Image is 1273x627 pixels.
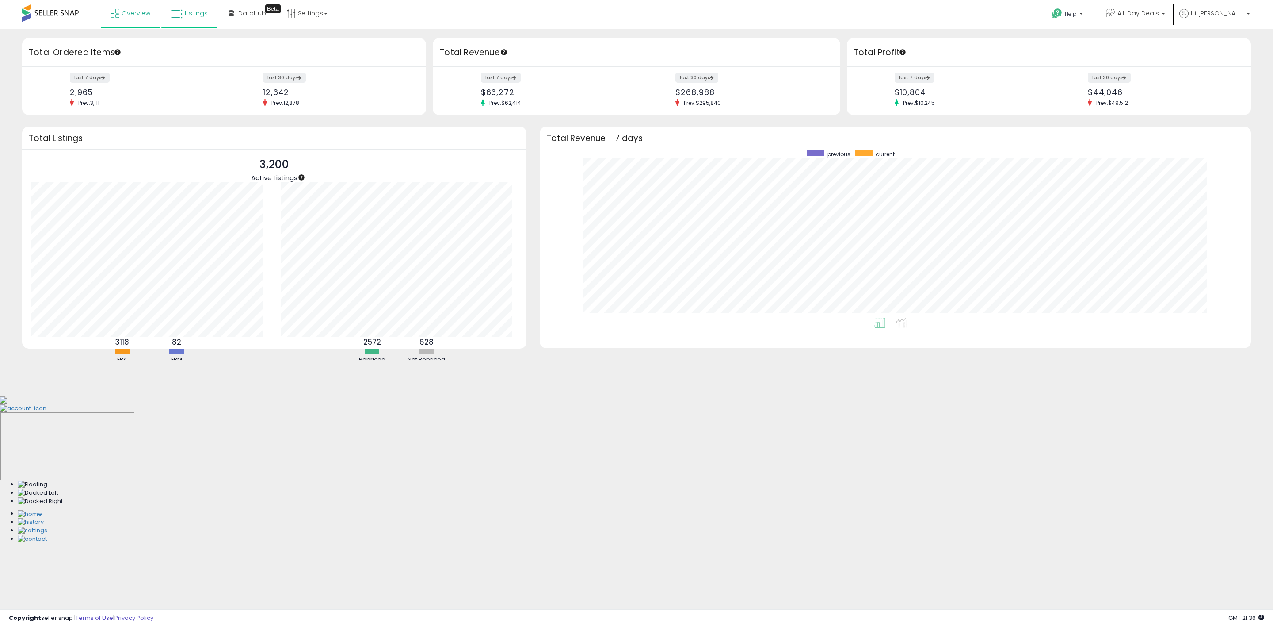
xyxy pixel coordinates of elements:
span: Prev: 3,111 [74,99,104,107]
label: last 30 days [675,73,718,83]
h3: Total Listings [29,135,520,142]
span: Prev: $10,245 [899,99,939,107]
div: FBA [95,356,149,364]
p: 3,200 [251,156,297,173]
div: 12,642 [263,88,411,97]
a: Hi [PERSON_NAME] [1179,9,1250,29]
div: Tooltip anchor [297,173,305,181]
span: Prev: 12,878 [267,99,304,107]
span: Prev: $62,414 [485,99,526,107]
label: last 30 days [263,73,306,83]
h3: Total Ordered Items [29,46,419,59]
img: History [18,518,44,527]
div: $10,804 [895,88,1042,97]
label: last 7 days [895,73,934,83]
span: Help [1065,10,1077,18]
div: Tooltip anchor [265,4,281,13]
h3: Total Revenue [439,46,834,59]
label: last 30 days [1088,73,1131,83]
img: Settings [18,527,47,535]
div: Not Repriced [400,356,453,364]
span: previous [827,150,850,158]
div: Repriced [346,356,399,364]
div: Tooltip anchor [500,48,508,56]
img: Docked Right [18,497,63,506]
img: Docked Left [18,489,58,497]
span: Overview [122,9,150,18]
h3: Total Revenue - 7 days [546,135,1244,142]
span: Prev: $49,512 [1092,99,1132,107]
img: Contact [18,535,47,543]
i: Get Help [1052,8,1063,19]
div: FBM [150,356,203,364]
span: All-Day Deals [1117,9,1159,18]
label: last 7 days [481,73,521,83]
b: 3118 [115,337,129,347]
span: DataHub [238,9,266,18]
div: $268,988 [675,88,824,97]
div: $44,046 [1088,88,1235,97]
span: Active Listings [251,173,297,182]
div: $66,272 [481,88,630,97]
div: 2,965 [70,88,217,97]
label: last 7 days [70,73,110,83]
a: Help [1045,1,1092,29]
img: Home [18,510,42,519]
b: 82 [172,337,181,347]
b: 628 [419,337,434,347]
span: Listings [185,9,208,18]
span: Hi [PERSON_NAME] [1191,9,1244,18]
span: Prev: $295,840 [679,99,725,107]
span: current [876,150,895,158]
div: Tooltip anchor [899,48,907,56]
h3: Total Profit [854,46,1244,59]
b: 2572 [363,337,381,347]
div: Tooltip anchor [114,48,122,56]
img: Floating [18,481,47,489]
